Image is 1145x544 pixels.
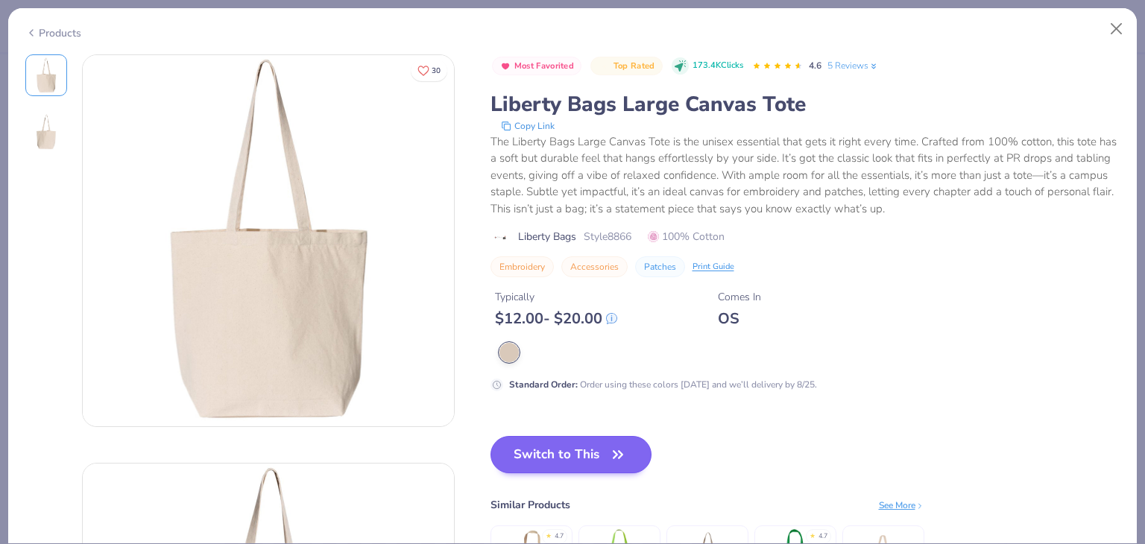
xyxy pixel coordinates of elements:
[693,261,734,273] div: Print Guide
[635,256,685,277] button: Patches
[492,57,582,76] button: Badge Button
[1103,15,1131,43] button: Close
[496,118,559,133] button: copy to clipboard
[827,59,879,72] a: 5 Reviews
[28,57,64,93] img: Front
[411,60,447,81] button: Like
[718,289,761,305] div: Comes In
[491,436,652,473] button: Switch to This
[28,114,64,150] img: Back
[491,232,511,244] img: brand logo
[495,289,617,305] div: Typically
[518,229,576,244] span: Liberty Bags
[561,256,628,277] button: Accessories
[648,229,725,244] span: 100% Cotton
[546,531,552,537] div: ★
[25,25,81,41] div: Products
[810,531,816,537] div: ★
[83,55,454,426] img: Front
[491,133,1120,218] div: The Liberty Bags Large Canvas Tote is the unisex essential that gets it right every time. Crafted...
[509,379,578,390] strong: Standard Order :
[495,309,617,328] div: $ 12.00 - $ 20.00
[491,497,570,513] div: Similar Products
[432,67,441,75] span: 30
[584,229,631,244] span: Style 8866
[879,499,924,512] div: See More
[752,54,803,78] div: 4.6 Stars
[613,62,655,70] span: Top Rated
[514,62,574,70] span: Most Favorited
[590,57,662,76] button: Badge Button
[718,309,761,328] div: OS
[809,60,821,72] span: 4.6
[509,378,817,391] div: Order using these colors [DATE] and we’ll delivery by 8/25.
[599,60,611,72] img: Top Rated sort
[491,256,554,277] button: Embroidery
[491,90,1120,118] div: Liberty Bags Large Canvas Tote
[818,531,827,542] div: 4.7
[693,60,743,72] span: 173.4K Clicks
[555,531,564,542] div: 4.7
[499,60,511,72] img: Most Favorited sort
